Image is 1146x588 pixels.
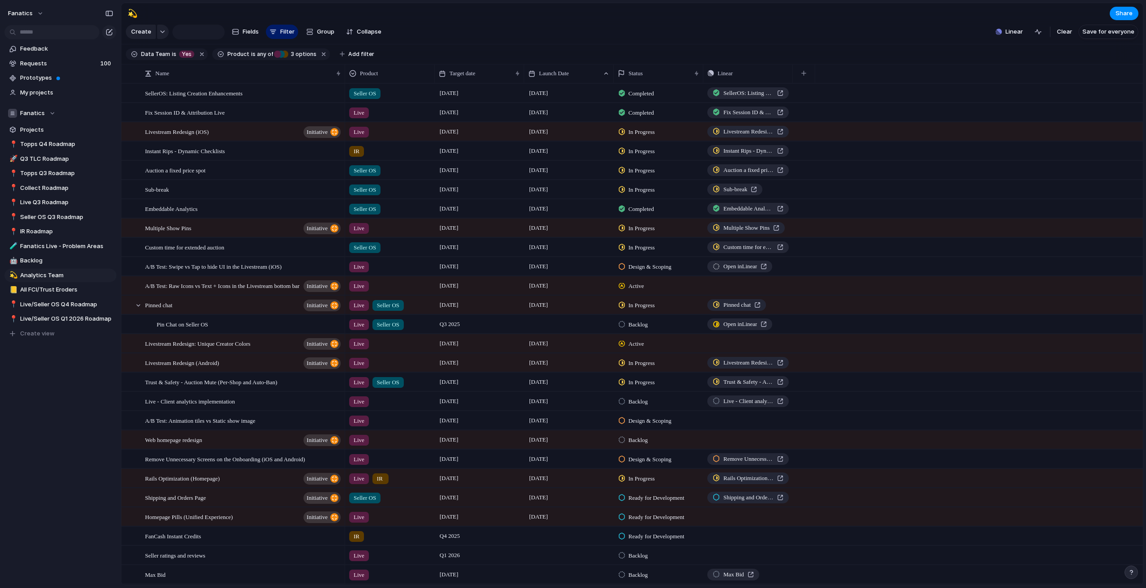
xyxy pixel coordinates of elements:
span: Auction a fixed price spot [145,165,205,175]
button: Filter [266,25,298,39]
span: Live/Seller OS Q1 2026 Roadmap [20,314,113,323]
span: Prototypes [20,73,113,82]
a: 📒All FCI/Trust Eroders [4,283,116,296]
span: FanCash Instant Credits [145,531,201,541]
span: Target date [449,69,475,78]
a: 🚀Q3 TLC Roadmap [4,152,116,166]
div: 💫 [128,7,137,19]
span: initiative [307,299,328,312]
button: 💫 [8,271,17,280]
span: A/B Test: Swipe vs Tap to hide UI in the Livestream (iOS) [145,261,282,271]
span: IR Roadmap [20,227,113,236]
span: [DATE] [527,126,550,137]
a: Remove Unnecessary Screens on the Onboarding (iOS and Android) [707,453,789,465]
span: Yes [182,50,192,58]
span: [DATE] [527,165,550,176]
button: 📒 [8,285,17,294]
span: In Progress [629,147,655,156]
a: Multiple Show Pins [707,222,785,234]
span: Backlog [20,256,113,265]
span: [DATE] [527,203,550,214]
span: Live [354,301,364,310]
span: Ready for Development [629,513,684,522]
span: initiative [307,472,328,485]
span: [DATE] [437,88,461,99]
span: Live - Client analytics implementation [723,397,774,406]
span: Instant Rips - Dynamic Checklists [145,146,225,156]
div: 🤖Backlog [4,254,116,267]
span: [DATE] [437,415,461,426]
div: 📍 [9,183,16,193]
span: Fields [243,27,259,36]
span: [DATE] [527,511,550,522]
div: 📍 [9,227,16,237]
button: initiative [304,223,341,234]
span: [DATE] [437,261,461,272]
span: [DATE] [527,146,550,156]
span: [DATE] [527,184,550,195]
button: isany of [249,49,275,59]
span: SellerOS: Listing Creation Enhancements [145,88,243,98]
span: [DATE] [437,146,461,156]
span: Live [354,262,364,271]
a: Fix Session ID & Attribution Live [707,107,789,118]
span: [DATE] [527,434,550,445]
span: Create view [20,329,55,338]
div: 📍Topps Q3 Roadmap [4,167,116,180]
span: [DATE] [527,223,550,233]
span: Design & Scoping [629,262,671,271]
span: [DATE] [437,338,461,349]
a: Livestream Redesign (iOS and Android) [707,357,789,369]
span: Group [317,27,334,36]
a: 💫Analytics Team [4,269,116,282]
span: Seller OS [354,89,376,98]
a: 📍Live Q3 Roadmap [4,196,116,209]
span: [DATE] [527,300,550,310]
div: 🤖 [9,256,16,266]
a: 📍Live/Seller OS Q4 Roadmap [4,298,116,311]
button: 📍 [8,140,17,149]
div: 💫 [9,270,16,280]
span: Live [354,474,364,483]
span: Live [354,513,364,522]
span: In Progress [629,359,655,368]
a: 📍Topps Q4 Roadmap [4,137,116,151]
span: [DATE] [437,357,461,368]
span: Max Bid [723,570,744,579]
span: [DATE] [527,415,550,426]
a: Instant Rips - Dynamic Checklists [707,145,789,157]
span: Live [354,416,364,425]
span: [DATE] [437,396,461,407]
div: 📍Collect Roadmap [4,181,116,195]
span: [DATE] [527,88,550,99]
span: [DATE] [527,473,550,484]
span: Design & Scoping [629,455,671,464]
button: 🤖 [8,256,17,265]
span: initiative [307,511,328,524]
span: Pin Chat on Seller OS [157,319,208,329]
span: Product [227,50,249,58]
span: Live [354,128,364,137]
span: [DATE] [437,492,461,503]
span: Product [360,69,378,78]
span: Seller OS Q3 Roadmap [20,213,113,222]
span: Collapse [357,27,381,36]
span: Trust & Safety - Auction Mute (Per-Shop and Auto-Ban) [145,377,277,387]
span: initiative [307,280,328,292]
button: 💫 [125,6,140,21]
span: Remove Unnecessary Screens on the Onboarding (iOS and Android) [145,454,305,464]
button: initiative [304,300,341,311]
button: 📍 [8,213,17,222]
span: [DATE] [527,454,550,464]
span: Embeddable Analytics [723,204,774,213]
span: Shipping and Orders Page [145,492,206,502]
span: Seller OS [354,205,376,214]
a: Custom time for extended auction [707,241,789,253]
span: [DATE] [527,242,550,253]
span: [DATE] [437,511,461,522]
